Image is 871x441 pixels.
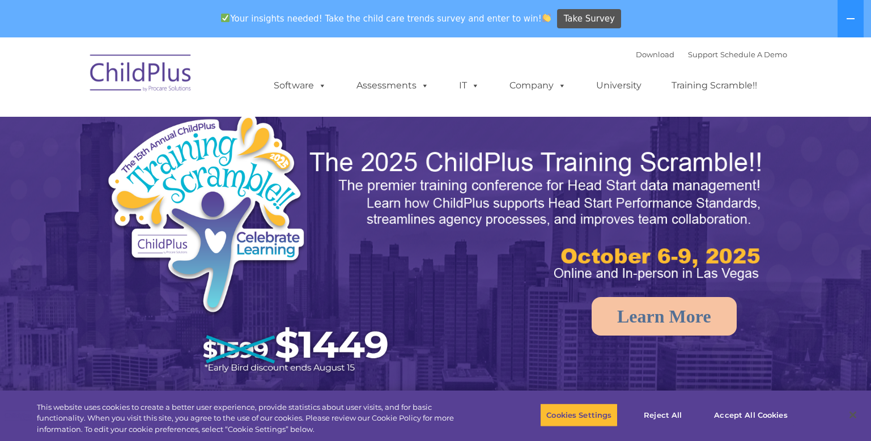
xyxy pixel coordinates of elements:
[708,403,793,427] button: Accept All Cookies
[688,50,718,59] a: Support
[262,74,338,97] a: Software
[585,74,653,97] a: University
[636,50,674,59] a: Download
[540,403,618,427] button: Cookies Settings
[542,14,551,22] img: 👏
[498,74,577,97] a: Company
[564,9,615,29] span: Take Survey
[158,121,206,130] span: Phone number
[221,14,230,22] img: ✅
[636,50,787,59] font: |
[158,75,192,83] span: Last name
[720,50,787,59] a: Schedule A Demo
[592,297,737,336] a: Learn More
[216,7,556,29] span: Your insights needed! Take the child care trends survey and enter to win!
[627,403,698,427] button: Reject All
[660,74,768,97] a: Training Scramble!!
[557,9,621,29] a: Take Survey
[84,46,198,103] img: ChildPlus by Procare Solutions
[448,74,491,97] a: IT
[37,402,479,435] div: This website uses cookies to create a better user experience, provide statistics about user visit...
[345,74,440,97] a: Assessments
[840,402,865,427] button: Close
